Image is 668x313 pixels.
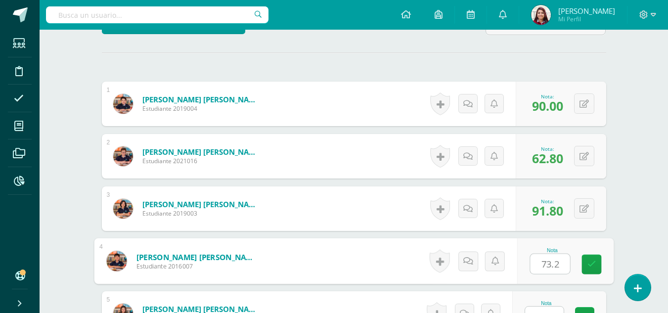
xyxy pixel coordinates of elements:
img: b9c9176317ac63aa3de8b503664da585.png [113,146,133,166]
a: [PERSON_NAME] [PERSON_NAME] [142,94,261,104]
img: 4f50012d92464b3483a89e581858c2dc.png [113,199,133,219]
a: [PERSON_NAME] [PERSON_NAME] [136,252,258,262]
input: Busca un usuario... [46,6,268,23]
img: 8a2d8b7078a2d6841caeaa0cd41511da.png [531,5,551,25]
div: Nota: [532,93,563,100]
span: Estudiante 2019004 [142,104,261,113]
a: [PERSON_NAME] [PERSON_NAME] [142,147,261,157]
span: Estudiante 2016007 [136,262,258,271]
span: Mi Perfil [558,15,615,23]
a: [PERSON_NAME] [PERSON_NAME] [142,199,261,209]
div: Nota: [532,145,563,152]
div: Nota [530,248,575,253]
span: Estudiante 2019003 [142,209,261,218]
span: 90.00 [532,97,563,114]
span: 62.80 [532,150,563,167]
input: 0-100.0 [530,254,570,274]
span: [PERSON_NAME] [558,6,615,16]
img: a581191a426275e72d3a4ed0139e6ac6.png [113,94,133,114]
div: Nota: [532,198,563,205]
img: 60409fed9587a650131af54a156fac1c.png [106,251,127,271]
span: Estudiante 2021016 [142,157,261,165]
span: 91.80 [532,202,563,219]
div: Nota [525,301,568,306]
